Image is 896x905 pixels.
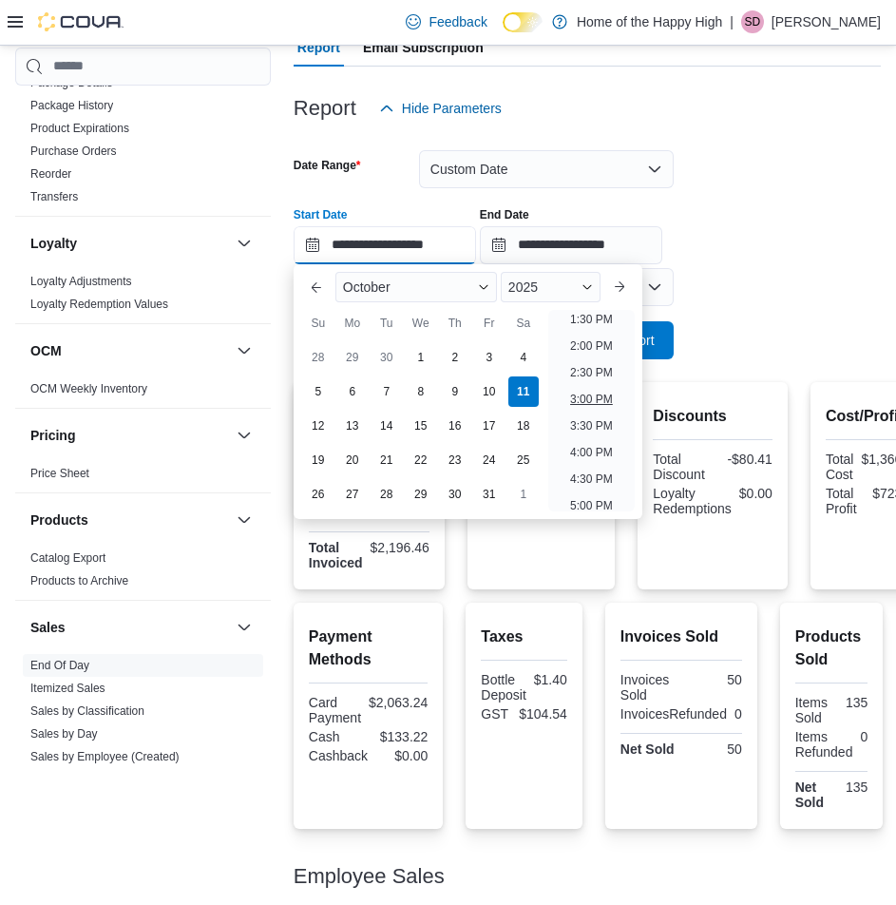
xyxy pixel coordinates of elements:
span: Loyalty Redemption Values [30,297,168,312]
a: Loyalty Redemption Values [30,298,168,311]
div: Sa [508,308,539,338]
li: 4:30 PM [562,468,620,491]
button: Open list of options [647,279,662,295]
div: day-23 [440,445,470,475]
ul: Time [548,310,635,511]
label: Start Date [294,207,348,222]
div: $0.00 [375,748,428,763]
a: Transfers [30,190,78,203]
li: 2:00 PM [562,335,620,357]
input: Press the down key to enter a popover containing a calendar. Press the escape key to close the po... [294,226,476,264]
span: Report [297,29,340,67]
input: Dark Mode [503,12,543,32]
div: Button. Open the year selector. 2025 is currently selected. [501,272,601,302]
div: day-10 [474,376,505,407]
h3: Employee Sales [294,865,445,888]
span: October [343,279,391,295]
div: 0 [734,706,742,722]
div: day-18 [508,411,539,441]
span: Price Sheet [30,466,89,481]
div: day-1 [508,479,539,510]
a: Package History [30,99,113,112]
a: Catalog Export [30,551,105,565]
div: -$80.41 [716,452,772,467]
div: Items Sold [795,695,828,725]
label: Date Range [294,158,361,173]
a: Price Sheet [30,467,89,480]
span: Sales by Employee (Created) [30,749,180,764]
li: 5:00 PM [562,494,620,517]
span: Hide Parameters [402,99,502,118]
a: OCM Weekly Inventory [30,382,147,395]
button: Loyalty [30,234,229,253]
div: Total Cost [826,452,854,482]
span: Catalog Export [30,550,105,566]
button: Loyalty [233,232,256,255]
div: GST [481,706,511,722]
li: 3:30 PM [562,414,620,437]
div: $2,196.46 [371,540,429,555]
button: Sales [233,616,256,639]
h2: Discounts [653,405,772,428]
div: 50 [685,741,742,757]
div: day-12 [303,411,334,441]
a: Sales by Day [30,727,98,741]
h3: Pricing [30,426,75,445]
div: day-17 [474,411,505,441]
button: Products [30,510,229,530]
div: day-9 [440,376,470,407]
button: OCM [30,341,229,360]
div: Products [15,547,271,600]
div: day-21 [372,445,402,475]
div: day-5 [303,376,334,407]
div: We [406,308,436,338]
h3: Sales [30,618,66,637]
div: Cashback [309,748,368,763]
div: $1.40 [534,672,567,687]
div: day-11 [508,376,539,407]
div: $0.00 [739,486,772,501]
button: Products [233,509,256,531]
div: day-1 [406,342,436,373]
div: 135 [835,695,867,710]
p: [PERSON_NAME] [772,10,881,33]
div: day-29 [337,342,368,373]
span: SD [745,10,761,33]
span: Email Subscription [363,29,484,67]
h2: Payment Methods [309,626,429,671]
li: 2:30 PM [562,361,620,384]
span: Feedback [429,12,486,31]
div: day-16 [440,411,470,441]
div: 50 [685,672,742,687]
span: Transfers [30,189,78,204]
li: 4:00 PM [562,441,620,464]
div: day-6 [337,376,368,407]
div: day-20 [337,445,368,475]
a: End Of Day [30,659,89,672]
div: day-29 [406,479,436,510]
div: day-15 [406,411,436,441]
a: Itemized Sales [30,682,105,695]
div: day-24 [474,445,505,475]
div: Th [440,308,470,338]
button: Sales [30,618,229,637]
h2: Products Sold [795,626,868,671]
div: day-28 [303,342,334,373]
div: 135 [835,780,867,795]
a: Reorder [30,167,71,181]
div: Fr [474,308,505,338]
a: Sales by Classification [30,704,144,718]
p: Home of the Happy High [577,10,722,33]
h3: Loyalty [30,234,77,253]
div: Pricing [15,462,271,492]
div: Loyalty [15,270,271,323]
button: Hide Parameters [372,89,509,127]
h3: OCM [30,341,62,360]
div: day-31 [474,479,505,510]
div: 0 [860,729,867,744]
span: OCM Weekly Inventory [30,381,147,396]
li: 1:30 PM [562,308,620,331]
li: 3:00 PM [562,388,620,411]
a: Sales by Employee (Created) [30,750,180,763]
div: day-30 [372,342,402,373]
